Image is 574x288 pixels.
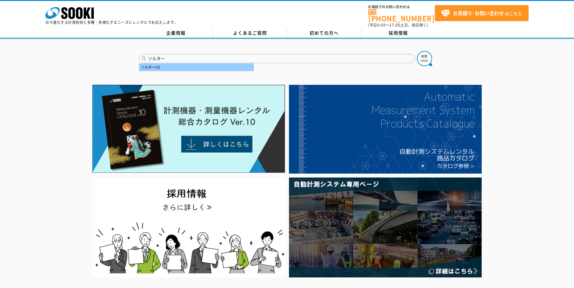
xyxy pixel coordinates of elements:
[45,21,178,24] p: 日々進化する計測技術と多種・多様化するニーズにレンタルでお応えします。
[368,22,428,28] span: (平日 ～ 土日、祝日除く)
[287,29,361,38] a: 初めての方へ
[139,54,415,63] input: 商品名、型式、NETIS番号を入力してください
[417,51,432,66] img: btn_search.png
[377,22,386,28] span: 8:50
[289,178,482,277] img: 自動計測システム専用ページ
[289,85,482,174] img: 自動計測システムカタログ
[435,5,529,21] a: お見積り･お問い合わせはこちら
[139,29,213,38] a: 企業情報
[310,30,339,36] span: 初めての方へ
[92,178,285,277] img: SOOKI recruit
[92,85,285,173] img: Catalog Ver10
[453,9,504,17] strong: お見積り･お問い合わせ
[368,9,435,22] a: [PHONE_NUMBER]
[213,29,287,38] a: よくあるご質問
[389,22,400,28] span: 17:30
[368,5,435,9] span: お電話でのお問い合わせは
[441,9,522,18] span: はこちら
[139,63,254,71] div: ソルターC6
[361,29,435,38] a: 採用情報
